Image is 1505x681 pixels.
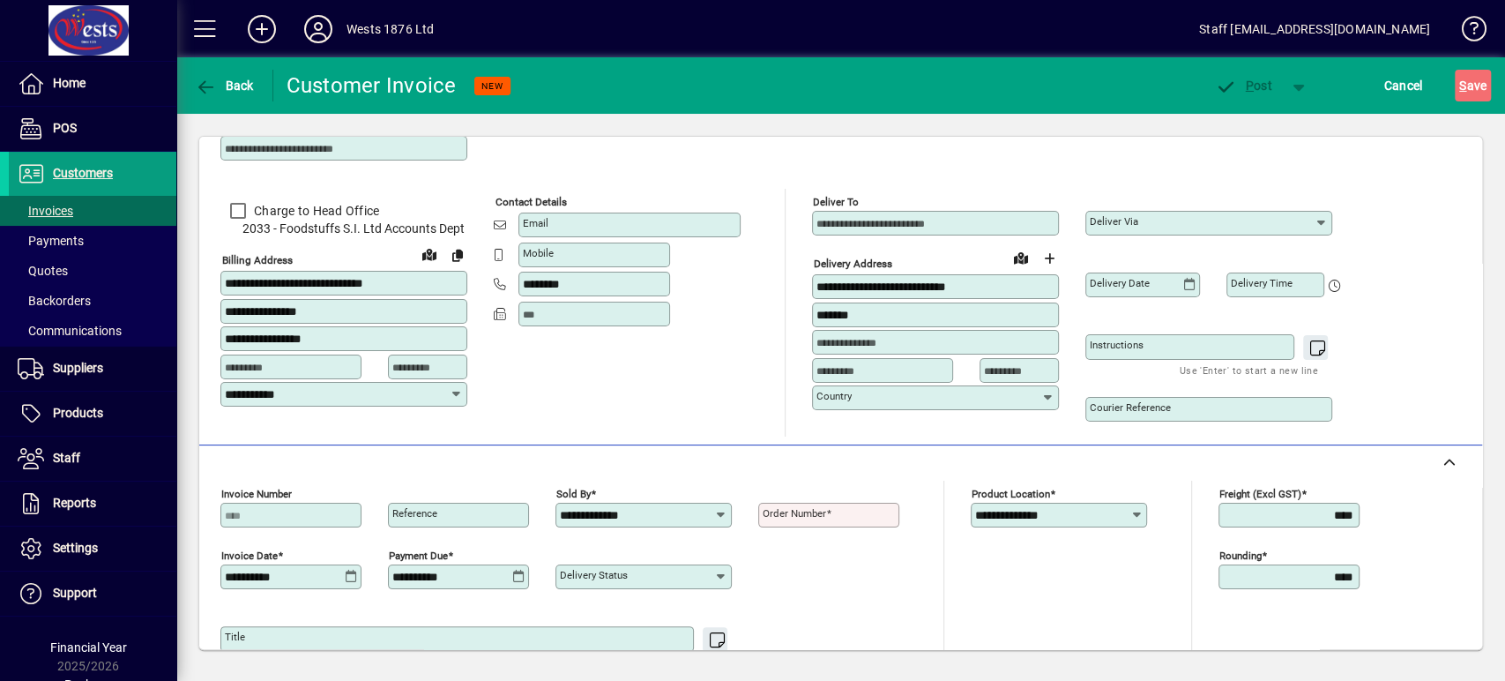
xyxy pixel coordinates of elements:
[53,451,80,465] span: Staff
[290,13,346,45] button: Profile
[523,247,554,259] mat-label: Mobile
[1219,550,1262,562] mat-label: Rounding
[9,226,176,256] a: Payments
[9,316,176,346] a: Communications
[225,631,245,643] mat-label: Title
[813,196,859,208] mat-label: Deliver To
[1199,15,1430,43] div: Staff [EMAIL_ADDRESS][DOMAIN_NAME]
[9,527,176,571] a: Settings
[1090,401,1171,414] mat-label: Courier Reference
[9,392,176,436] a: Products
[1007,243,1035,272] a: View on map
[221,550,278,562] mat-label: Invoice date
[1090,339,1144,351] mat-label: Instructions
[9,437,176,481] a: Staff
[18,324,122,338] span: Communications
[9,347,176,391] a: Suppliers
[53,406,103,420] span: Products
[1455,70,1491,101] button: Save
[53,76,86,90] span: Home
[1090,277,1150,289] mat-label: Delivery date
[972,488,1050,500] mat-label: Product location
[392,507,437,520] mat-label: Reference
[443,241,472,269] button: Copy to Delivery address
[9,572,176,616] a: Support
[18,294,91,308] span: Backorders
[53,541,98,555] span: Settings
[415,240,443,268] a: View on map
[1180,360,1318,380] mat-hint: Use 'Enter' to start a new line
[1459,71,1486,100] span: ave
[53,121,77,135] span: POS
[1384,71,1423,100] span: Cancel
[53,166,113,180] span: Customers
[560,569,628,581] mat-label: Delivery status
[816,390,852,402] mat-label: Country
[287,71,457,100] div: Customer Invoice
[556,488,591,500] mat-label: Sold by
[195,79,254,93] span: Back
[1215,79,1272,93] span: ost
[1448,4,1483,61] a: Knowledge Base
[9,256,176,286] a: Quotes
[9,62,176,106] a: Home
[1206,70,1281,101] button: Post
[1035,244,1063,273] button: Choose address
[1459,79,1466,93] span: S
[221,488,292,500] mat-label: Invoice number
[1246,79,1254,93] span: P
[481,80,503,92] span: NEW
[234,13,290,45] button: Add
[1380,70,1427,101] button: Cancel
[220,220,467,238] span: 2033 - Foodstuffs S.I. Ltd Accounts Dept
[763,507,826,520] mat-label: Order number
[250,202,379,220] label: Charge to Head Office
[53,496,96,510] span: Reports
[50,640,127,655] span: Financial Year
[1231,277,1293,289] mat-label: Delivery time
[1090,215,1138,228] mat-label: Deliver via
[53,586,97,600] span: Support
[53,361,103,375] span: Suppliers
[9,107,176,151] a: POS
[9,196,176,226] a: Invoices
[389,550,448,562] mat-label: Payment due
[346,15,434,43] div: Wests 1876 Ltd
[190,70,258,101] button: Back
[176,70,273,101] app-page-header-button: Back
[523,217,548,229] mat-label: Email
[18,234,84,248] span: Payments
[1219,488,1301,500] mat-label: Freight (excl GST)
[18,204,73,218] span: Invoices
[9,286,176,316] a: Backorders
[18,264,68,278] span: Quotes
[9,482,176,526] a: Reports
